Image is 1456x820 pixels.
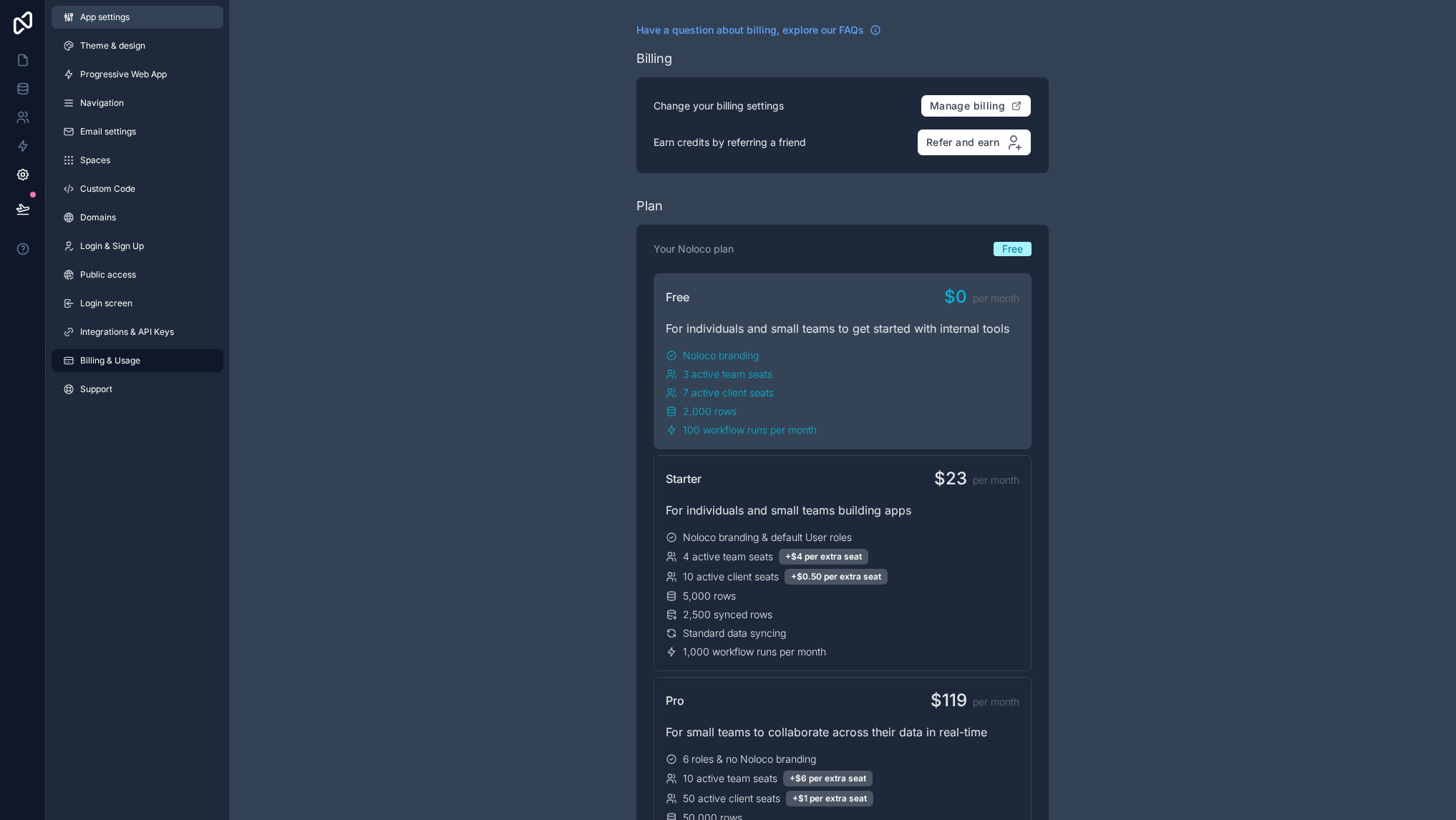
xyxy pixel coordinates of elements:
[80,355,140,366] span: Billing & Usage
[973,695,1019,709] span: per month
[52,349,223,372] a: Billing & Usage
[683,570,779,584] span: 10 active client seats
[654,242,734,256] p: Your Noloco plan
[52,321,223,343] a: Integrations & API Keys
[683,771,777,786] span: 10 active team seats
[52,292,223,315] a: Login screen
[683,607,772,622] span: 2,500 synced rows
[930,99,1005,112] span: Manage billing
[80,384,112,395] span: Support
[52,235,223,258] a: Login & Sign Up
[654,99,784,113] p: Change your billing settings
[636,23,881,37] a: Have a question about billing, explore our FAQs
[921,94,1032,117] button: Manage billing
[52,63,223,86] a: Progressive Web App
[636,196,663,216] div: Plan
[683,791,780,806] span: 50 active client seats
[80,240,144,252] span: Login & Sign Up
[683,404,737,419] span: 2,000 rows
[1002,242,1023,256] span: Free
[52,378,223,401] a: Support
[654,135,806,150] p: Earn credits by referring a friend
[683,530,852,545] span: Noloco branding & default User roles
[80,212,116,223] span: Domains
[80,155,110,166] span: Spaces
[666,692,684,709] span: Pro
[683,752,816,766] span: 6 roles & no Noloco branding
[683,626,786,640] span: Standard data syncing
[80,269,136,280] span: Public access
[80,11,130,23] span: App settings
[944,285,967,308] span: $0
[931,689,967,712] span: $119
[80,69,167,80] span: Progressive Web App
[683,645,826,659] span: 1,000 workflow runs per month
[80,183,135,195] span: Custom Code
[683,367,772,381] span: 3 active team seats
[52,263,223,286] a: Public access
[666,470,702,487] span: Starter
[934,467,967,490] span: $23
[917,129,1032,156] button: Refer and earn
[52,206,223,229] a: Domains
[683,550,773,564] span: 4 active team seats
[926,136,999,149] span: Refer and earn
[52,177,223,200] a: Custom Code
[666,502,1019,519] div: For individuals and small teams building apps
[52,92,223,114] a: Navigation
[80,326,174,338] span: Integrations & API Keys
[636,23,864,37] span: Have a question about billing, explore our FAQs
[683,386,774,400] span: 7 active client seats
[636,49,672,69] div: Billing
[786,791,873,806] div: +$1 per extra seat
[779,549,868,565] div: +$4 per extra seat
[52,34,223,57] a: Theme & design
[80,40,145,52] span: Theme & design
[683,423,817,437] span: 100 workflow runs per month
[80,126,136,137] span: Email settings
[666,288,689,306] span: Free
[666,320,1019,337] div: For individuals and small teams to get started with internal tools
[52,149,223,172] a: Spaces
[683,589,736,603] span: 5,000 rows
[683,348,759,363] span: Noloco branding
[785,569,888,585] div: +$0.50 per extra seat
[973,473,1019,487] span: per month
[783,771,873,786] div: +$6 per extra seat
[973,291,1019,306] span: per month
[666,723,1019,741] div: For small teams to collaborate across their data in real-time
[80,97,124,109] span: Navigation
[52,6,223,29] a: App settings
[80,298,132,309] span: Login screen
[52,120,223,143] a: Email settings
